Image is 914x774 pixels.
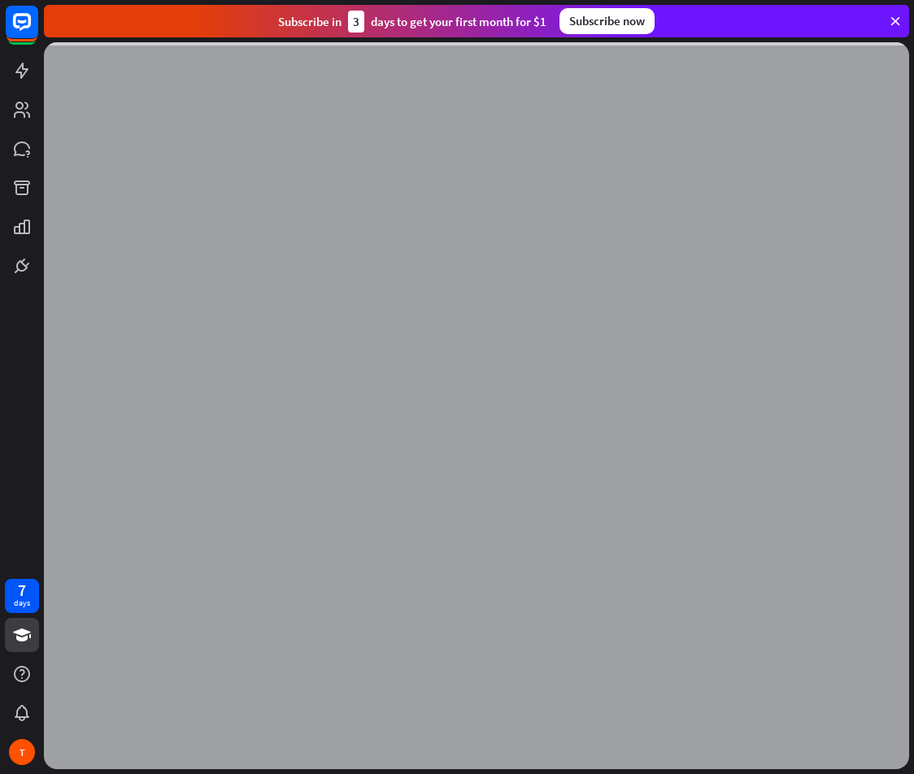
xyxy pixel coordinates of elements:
a: 7 days [5,579,39,613]
div: Subscribe in days to get your first month for $1 [278,11,546,33]
div: Subscribe now [559,8,655,34]
div: 7 [18,583,26,598]
div: 3 [348,11,364,33]
div: days [14,598,30,609]
div: T [9,739,35,765]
